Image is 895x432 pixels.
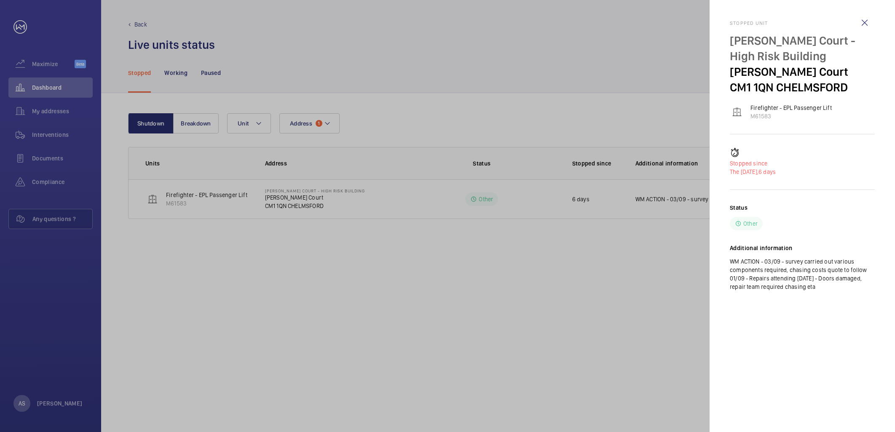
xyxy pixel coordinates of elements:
p: 6 days [730,168,875,176]
h2: Stopped unit [730,20,875,26]
p: [PERSON_NAME] Court [730,64,875,80]
p: WM ACTION - 03/09 - survey carried out various components required, chasing costs quote to follow... [730,257,875,291]
p: Stopped since [730,159,875,168]
p: Firefighter - EPL Passenger Lift [750,104,832,112]
h2: Status [730,203,748,212]
p: Other [743,219,758,228]
p: M61583 [750,112,832,120]
p: CM1 1QN CHELMSFORD [730,80,875,95]
p: [PERSON_NAME] Court - High Risk Building [730,33,875,64]
span: The [DATE], [730,168,758,175]
h2: Additional information [730,244,875,252]
img: elevator.svg [732,107,742,117]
